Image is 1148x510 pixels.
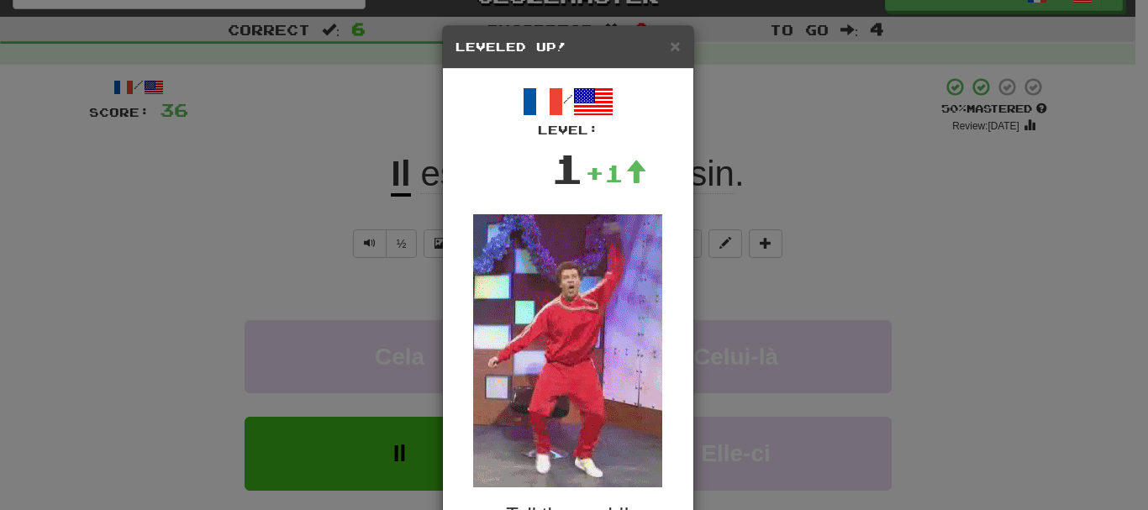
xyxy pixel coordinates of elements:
[550,139,585,197] div: 1
[670,37,680,55] button: Close
[670,36,680,55] span: ×
[473,214,662,487] img: red-jumpsuit-0a91143f7507d151a8271621424c3ee7c84adcb3b18e0b5e75c121a86a6f61d6.gif
[456,122,681,139] div: Level:
[456,81,681,139] div: /
[585,156,647,190] div: +1
[456,39,681,55] h5: Leveled Up!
